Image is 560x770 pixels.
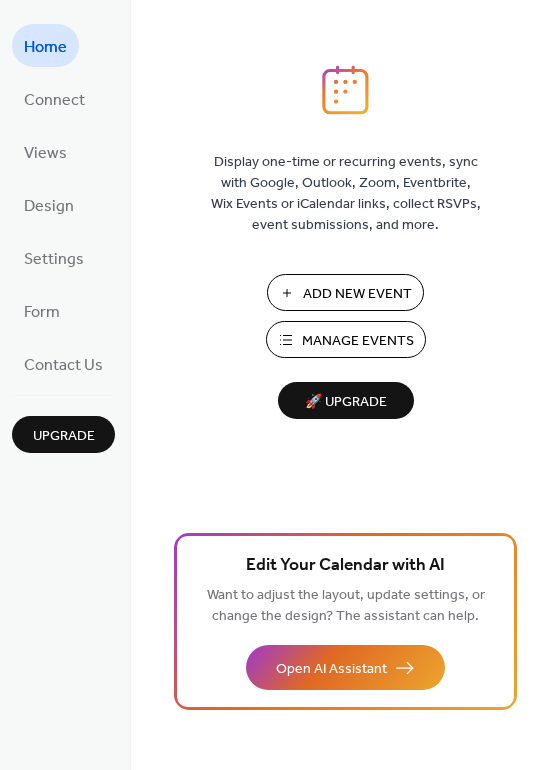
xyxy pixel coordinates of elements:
[276,659,387,680] span: Open AI Assistant
[12,24,79,67] a: Home
[246,645,445,690] button: Open AI Assistant
[33,426,95,447] span: Upgrade
[246,552,445,580] span: Edit Your Calendar with AI
[12,416,115,453] button: Upgrade
[322,65,368,115] img: logo_icon.svg
[290,389,402,416] span: 🚀 Upgrade
[302,331,414,352] span: Manage Events
[211,152,481,236] span: Display one-time or recurring events, sync with Google, Outlook, Zoom, Eventbrite, Wix Events or ...
[303,284,412,305] span: Add New Event
[24,138,67,169] span: Views
[12,289,72,332] a: Form
[266,321,426,358] button: Manage Events
[12,183,86,226] a: Design
[24,32,67,63] span: Home
[24,297,60,328] span: Form
[12,342,115,385] a: Contact Us
[207,582,485,630] span: Want to adjust the layout, update settings, or change the design? The assistant can help.
[12,77,97,120] a: Connect
[24,244,84,275] span: Settings
[24,85,85,116] span: Connect
[278,382,414,419] button: 🚀 Upgrade
[24,350,103,381] span: Contact Us
[12,130,79,173] a: Views
[12,236,96,279] a: Settings
[267,274,424,311] button: Add New Event
[24,191,74,222] span: Design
